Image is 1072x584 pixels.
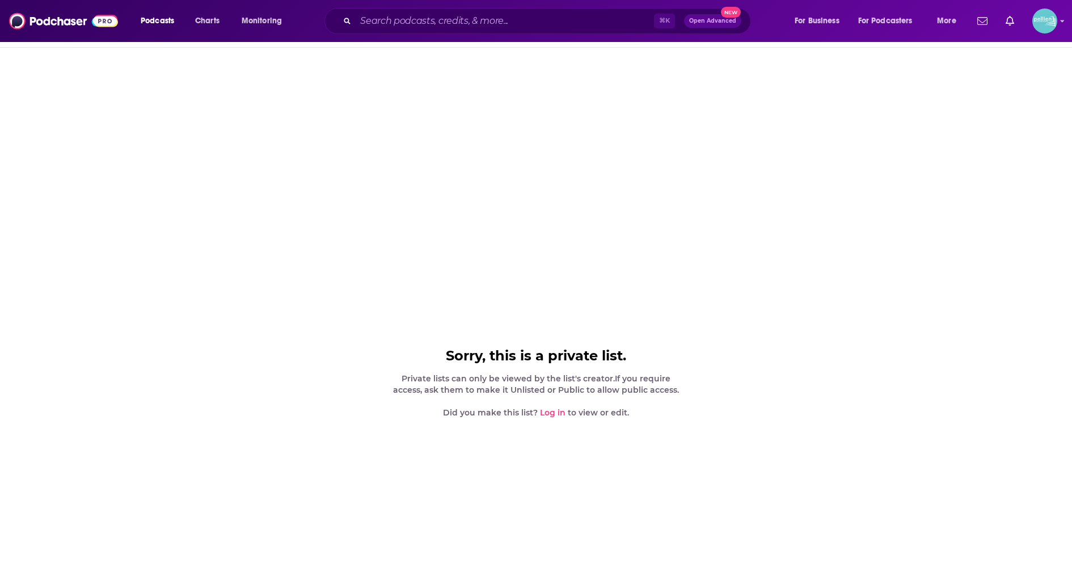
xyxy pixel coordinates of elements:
button: open menu [133,12,189,30]
button: open menu [234,12,297,30]
div: Private lists can only be viewed by the list's creator. If you require access, ask them to make i... [391,373,681,418]
span: Logged in as JessicaPellien [1032,9,1057,33]
img: User Profile [1032,9,1057,33]
span: Monitoring [242,13,282,29]
button: Show profile menu [1032,9,1057,33]
img: Podchaser - Follow, Share and Rate Podcasts [9,10,118,32]
div: Search podcasts, credits, & more... [335,8,762,34]
span: Open Advanced [689,18,736,24]
span: For Podcasters [858,13,913,29]
div: Sorry, this is a private list. [391,348,681,364]
span: For Business [795,13,839,29]
span: ⌘ K [654,14,675,28]
button: open menu [929,12,970,30]
button: open menu [851,12,929,30]
span: New [721,7,741,18]
button: open menu [787,12,854,30]
span: More [937,13,956,29]
a: Show notifications dropdown [973,11,992,31]
input: Search podcasts, credits, & more... [356,12,654,30]
a: Log in [540,407,565,418]
a: Charts [188,12,226,30]
span: Charts [195,13,220,29]
button: Open AdvancedNew [684,14,741,28]
a: Show notifications dropdown [1001,11,1019,31]
span: Podcasts [141,13,174,29]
